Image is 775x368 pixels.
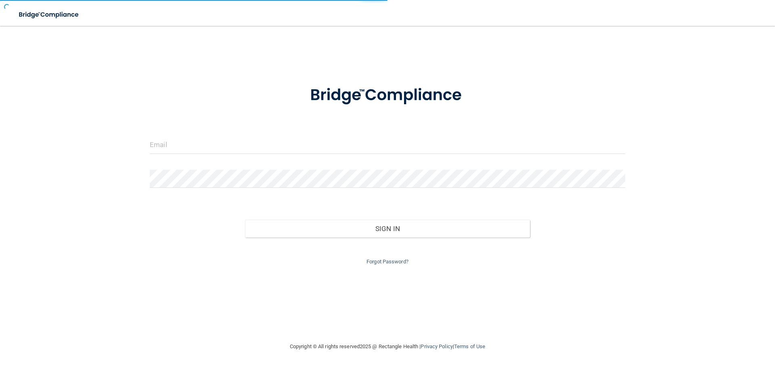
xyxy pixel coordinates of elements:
input: Email [150,136,625,154]
a: Forgot Password? [367,259,408,265]
div: Copyright © All rights reserved 2025 @ Rectangle Health | | [240,334,535,360]
a: Privacy Policy [421,343,452,349]
a: Terms of Use [454,343,485,349]
img: bridge_compliance_login_screen.278c3ca4.svg [293,74,482,116]
img: bridge_compliance_login_screen.278c3ca4.svg [12,6,86,23]
button: Sign In [245,220,530,238]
